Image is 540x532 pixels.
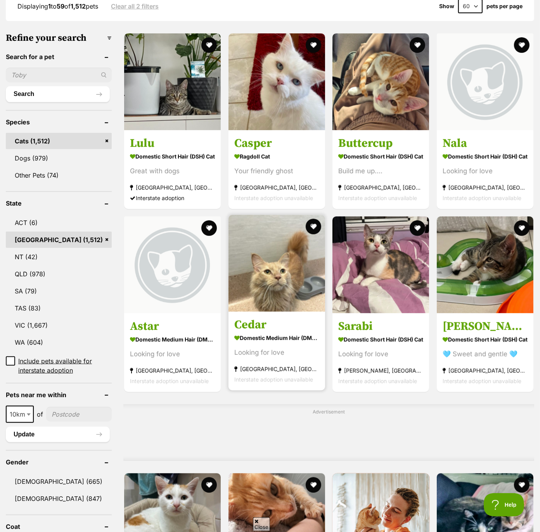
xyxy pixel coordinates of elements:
[6,406,34,423] span: 10km
[338,319,423,333] h3: Sarabi
[6,68,112,82] input: Toby
[6,133,112,149] a: Cats (1,512)
[234,136,319,151] h3: Casper
[306,477,321,493] button: favourite
[443,319,528,333] h3: [PERSON_NAME]
[338,377,417,384] span: Interstate adoption unavailable
[332,216,429,313] img: Sarabi - Domestic Short Hair (DSH) Cat
[6,53,112,60] header: Search for a pet
[234,166,319,176] div: Your friendly ghost
[234,317,319,332] h3: Cedar
[6,33,112,44] h3: Refine your search
[46,407,112,422] input: postcode
[71,2,86,10] strong: 1,512
[6,167,112,183] a: Other Pets (74)
[202,220,217,236] button: favourite
[443,151,528,162] strong: Domestic Short Hair (DSH) Cat
[6,215,112,231] a: ACT (6)
[6,86,110,102] button: Search
[338,349,423,359] div: Looking for love
[306,219,321,234] button: favourite
[486,3,523,9] label: pets per page
[253,517,270,531] span: Close
[306,37,321,53] button: favourite
[228,33,325,130] img: Casper - Ragdoll Cat
[6,334,112,351] a: WA (604)
[130,349,215,359] div: Looking for love
[130,151,215,162] strong: Domestic Short Hair (DSH) Cat
[234,195,313,201] span: Interstate adoption unavailable
[484,493,524,516] iframe: Help Scout Beacon - Open
[111,3,159,10] a: Clear all 2 filters
[338,166,423,176] div: Build me up....
[124,130,221,209] a: Lulu Domestic Short Hair (DSH) Cat Great with dogs [GEOGRAPHIC_DATA], [GEOGRAPHIC_DATA] Interstat...
[439,3,454,9] span: Show
[6,523,112,530] header: Coat
[37,410,43,419] span: of
[228,130,325,209] a: Casper Ragdoll Cat Your friendly ghost [GEOGRAPHIC_DATA], [GEOGRAPHIC_DATA] Interstate adoption u...
[130,193,215,203] div: Interstate adoption
[443,377,521,384] span: Interstate adoption unavailable
[130,377,209,384] span: Interstate adoption unavailable
[6,459,112,466] header: Gender
[228,215,325,312] img: Cedar - Domestic Medium Hair (DMH) Cat
[443,195,521,201] span: Interstate adoption unavailable
[6,391,112,398] header: Pets near me within
[234,182,319,193] strong: [GEOGRAPHIC_DATA], [GEOGRAPHIC_DATA]
[338,136,423,151] h3: Buttercup
[17,2,98,10] span: Displaying to of pets
[338,365,423,375] strong: [PERSON_NAME], [GEOGRAPHIC_DATA]
[202,37,217,53] button: favourite
[48,2,51,10] strong: 1
[123,404,534,461] div: Advertisement
[332,130,429,209] a: Buttercup Domestic Short Hair (DSH) Cat Build me up.... [GEOGRAPHIC_DATA], [GEOGRAPHIC_DATA] Inte...
[202,477,217,493] button: favourite
[130,333,215,345] strong: Domestic Medium Hair (DMH) Cat
[234,376,313,382] span: Interstate adoption unavailable
[6,150,112,166] a: Dogs (979)
[443,349,528,359] div: 🩵 Sweet and gentle 🩵
[514,477,530,493] button: favourite
[443,365,528,375] strong: [GEOGRAPHIC_DATA], [GEOGRAPHIC_DATA]
[124,33,221,130] img: Lulu - Domestic Short Hair (DSH) Cat
[338,195,417,201] span: Interstate adoption unavailable
[437,130,533,209] a: Nala Domestic Short Hair (DSH) Cat Looking for love [GEOGRAPHIC_DATA], [GEOGRAPHIC_DATA] Intersta...
[6,300,112,316] a: TAS (83)
[443,136,528,151] h3: Nala
[443,166,528,176] div: Looking for love
[437,216,533,313] img: Billy - Domestic Short Hair (DSH) Cat
[338,151,423,162] strong: Domestic Short Hair (DSH) Cat
[6,283,112,299] a: SA (79)
[6,119,112,126] header: Species
[7,409,33,420] span: 10km
[6,317,112,333] a: VIC (1,667)
[410,37,426,53] button: favourite
[6,249,112,265] a: NT (42)
[332,313,429,392] a: Sarabi Domestic Short Hair (DSH) Cat Looking for love [PERSON_NAME], [GEOGRAPHIC_DATA] Interstate...
[6,473,112,490] a: [DEMOGRAPHIC_DATA] (665)
[6,490,112,507] a: [DEMOGRAPHIC_DATA] (847)
[130,365,215,375] strong: [GEOGRAPHIC_DATA], [GEOGRAPHIC_DATA]
[443,333,528,345] strong: Domestic Short Hair (DSH) Cat
[6,200,112,207] header: State
[514,220,530,236] button: favourite
[410,220,426,236] button: favourite
[234,363,319,374] strong: [GEOGRAPHIC_DATA], [GEOGRAPHIC_DATA]
[6,427,110,442] button: Update
[443,182,528,193] strong: [GEOGRAPHIC_DATA], [GEOGRAPHIC_DATA]
[6,266,112,282] a: QLD (978)
[228,311,325,390] a: Cedar Domestic Medium Hair (DMH) Cat Looking for love [GEOGRAPHIC_DATA], [GEOGRAPHIC_DATA] Inters...
[18,356,112,375] span: Include pets available for interstate adoption
[57,2,64,10] strong: 59
[124,313,221,392] a: Astar Domestic Medium Hair (DMH) Cat Looking for love [GEOGRAPHIC_DATA], [GEOGRAPHIC_DATA] Inters...
[6,356,112,375] a: Include pets available for interstate adoption
[6,232,112,248] a: [GEOGRAPHIC_DATA] (1,512)
[338,182,423,193] strong: [GEOGRAPHIC_DATA], [GEOGRAPHIC_DATA]
[130,136,215,151] h3: Lulu
[514,37,530,53] button: favourite
[437,313,533,392] a: [PERSON_NAME] Domestic Short Hair (DSH) Cat 🩵 Sweet and gentle 🩵 [GEOGRAPHIC_DATA], [GEOGRAPHIC_D...
[234,347,319,358] div: Looking for love
[130,319,215,333] h3: Astar
[234,151,319,162] strong: Ragdoll Cat
[332,33,429,130] img: Buttercup - Domestic Short Hair (DSH) Cat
